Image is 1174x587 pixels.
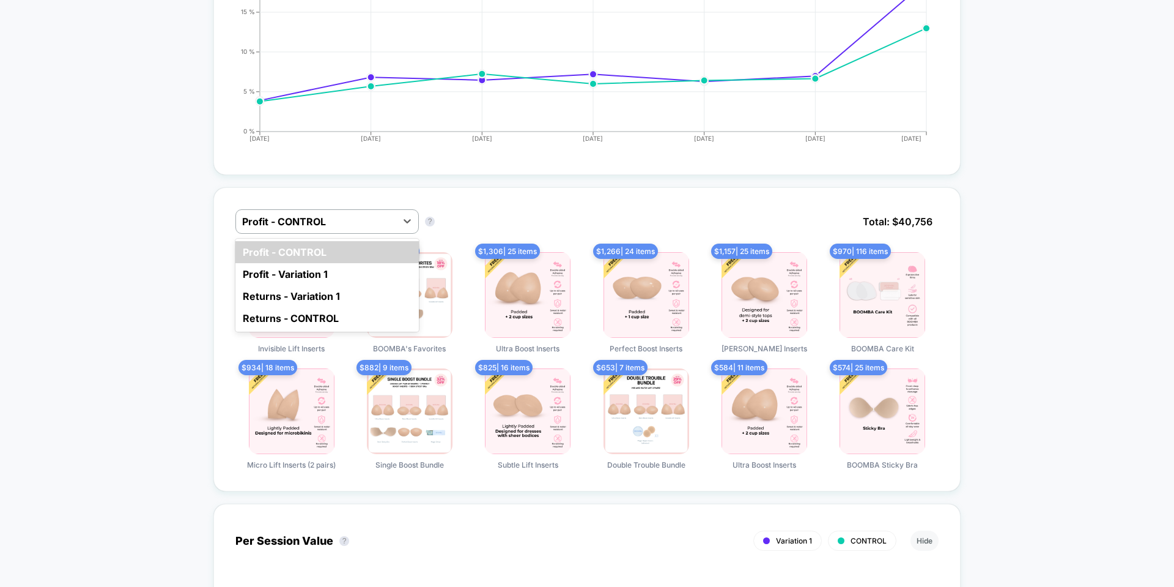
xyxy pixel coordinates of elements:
[840,252,925,338] img: BOOMBA Care Kit
[247,460,336,469] span: Micro Lift Inserts (2 pairs)
[776,536,812,545] span: Variation 1
[375,460,444,469] span: Single Boost Bundle
[235,307,419,329] div: Returns - CONTROL
[243,88,255,95] tspan: 5 %
[238,360,297,375] span: $ 934 | 18 items
[373,344,446,353] span: BOOMBA's Favorites
[235,241,419,263] div: Profit - CONTROL
[241,48,255,55] tspan: 10 %
[249,368,334,454] img: Micro Lift Inserts (2 pairs)
[475,244,540,259] span: $ 1,306 | 25 items
[857,209,939,234] span: Total: $ 40,756
[475,360,533,375] span: $ 825 | 16 items
[235,263,419,285] div: Profit - Variation 1
[593,244,658,259] span: $ 1,266 | 24 items
[593,360,648,375] span: $ 653 | 7 items
[367,368,452,454] img: Single Boost Bundle
[241,8,255,15] tspan: 15 %
[840,368,925,454] img: BOOMBA Sticky Bra
[722,252,807,338] img: Demi Boost Inserts
[805,135,825,142] tspan: [DATE]
[851,536,887,545] span: CONTROL
[498,460,558,469] span: Subtle Lift Inserts
[830,244,891,259] span: $ 970 | 116 items
[604,252,689,338] img: Perfect Boost Inserts
[485,252,570,338] img: Ultra Boost Inserts
[583,135,604,142] tspan: [DATE]
[258,344,325,353] span: Invisible Lift Inserts
[902,135,922,142] tspan: [DATE]
[910,531,939,551] button: Hide
[425,217,435,226] button: ?
[711,360,767,375] span: $ 584 | 11 items
[830,360,887,375] span: $ 574 | 25 items
[485,368,570,454] img: Subtle Lift Inserts
[472,135,492,142] tspan: [DATE]
[339,536,349,546] button: ?
[604,368,689,454] img: Double Trouble Bundle
[607,460,685,469] span: Double Trouble Bundle
[722,368,807,454] img: Ultra Boost Inserts
[722,344,807,353] span: [PERSON_NAME] Inserts
[610,344,682,353] span: Perfect Boost Inserts
[243,127,255,135] tspan: 0 %
[235,285,419,307] div: Returns - Variation 1
[356,360,412,375] span: $ 882 | 9 items
[694,135,714,142] tspan: [DATE]
[851,344,914,353] span: BOOMBA Care Kit
[249,135,270,142] tspan: [DATE]
[733,460,796,469] span: Ultra Boost Inserts
[496,344,559,353] span: Ultra Boost Inserts
[711,244,772,259] span: $ 1,157 | 25 items
[361,135,381,142] tspan: [DATE]
[847,460,918,469] span: BOOMBA Sticky Bra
